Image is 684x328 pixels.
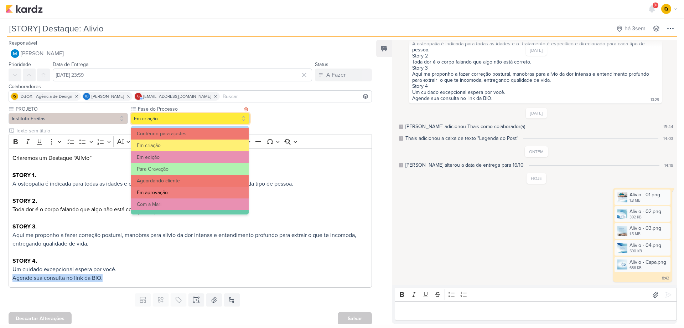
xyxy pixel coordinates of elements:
div: Story 2 [412,53,659,59]
div: Um cuidado excepcional espera por você. [412,89,659,95]
button: Em criação [131,113,250,124]
label: Responsável [9,40,37,46]
button: há 3sem [613,22,648,35]
div: Alívio - 01.png [615,190,670,205]
button: Com a Mari [131,198,249,210]
img: 86GmeNLbtEtSodYlBWqF6mQyBqBWX9HdPBcD8KlT.png [617,243,627,253]
div: 1.8 MB [629,198,660,203]
img: IDBOX - Agência de Design [11,93,18,100]
div: 590 KB [629,248,661,254]
input: Select a date [53,69,312,81]
div: Este log é visível à todos no kard [399,136,403,141]
div: Alívio - 04.png [615,240,670,256]
img: IDBOX - Agência de Design [661,4,671,14]
button: Aprovado [131,210,249,222]
div: 1.5 MB [629,231,661,237]
button: Em aprovação [131,187,249,198]
div: há 3sem [625,24,646,33]
button: Aguardando cliente [131,175,249,187]
img: MARIANA MIRANDA [11,49,19,58]
span: [PERSON_NAME] [21,49,64,58]
div: Colaboradores [9,83,372,90]
img: Dqk4GuXBGVgw6uSIghoEKJwplyjU4nAOJ3HNP3Ya.png [617,192,627,202]
div: Alívio - Capa.png [629,258,666,266]
span: Um cuidado excepcional espera por você. [12,266,116,273]
strong: STORY 4. [12,257,37,264]
strong: STORY 1. [12,172,36,179]
div: 392 KB [629,215,661,220]
div: Alívio - 03.png [629,224,661,232]
img: kardz.app [6,5,43,13]
button: [PERSON_NAME] [9,47,372,60]
img: uOdSAPruwYIXgj58GFDUgdeaGx21QFIeBvsv3cXp.png [617,209,627,219]
label: PROJETO [15,105,128,113]
button: Em criação [131,140,249,151]
div: Toda dor é o corpo falando que algo não está correto. [412,59,659,65]
button: Contéudo para ajustes [131,128,249,140]
div: Editor editing area: main [9,148,372,288]
img: AtfwF5AH0hCRmfWd72xvaM33OKIzFr8FSQrIS46L.png [617,226,627,236]
div: A osteopatia é indicada para todas as idades e o tratamento é específico e direcionado para cada ... [412,41,659,53]
div: Thais de carvalho [83,93,90,100]
span: Aqui me proponho a fazer correção postural, manobras para alívio da dor intensa e entendimento pr... [12,232,356,247]
button: Para Gravação [131,163,249,175]
div: MARIANA adicionou Thais como colaborador(a) [405,123,525,130]
div: 14:19 [664,162,673,168]
span: 9+ [654,2,658,8]
div: Alívio - 02.png [629,208,661,215]
div: Alívio - 02.png [615,206,670,222]
p: Criaremos um Destaque “Alívio” [12,154,368,162]
div: 13:29 [651,97,659,103]
p: Toda dor é o corpo falando que algo não está correto. [12,205,368,214]
div: Alívio - 04.png [629,242,661,249]
div: Editor editing area: main [395,301,677,321]
span: [EMAIL_ADDRESS][DOMAIN_NAME] [143,93,211,100]
label: Status [315,61,328,67]
div: Este log é visível à todos no kard [399,125,403,129]
div: Thais adicionou a caixa de texto "Legenda do Post" [405,135,518,142]
div: Story 4 [412,83,659,89]
div: A Fazer [326,71,346,79]
div: Editor toolbar [395,288,677,302]
button: A Fazer [315,69,372,81]
label: Data de Entrega [53,61,88,67]
div: 8:42 [662,276,669,281]
input: Texto sem título [14,127,372,135]
div: MARIANA alterou a data de entrega para 16/10 [405,161,524,169]
img: jdoOFkJFpObA2stl5fWviO3N7isA6Bc8dKrDbq1W.png [617,259,627,269]
p: Td [84,95,89,99]
div: Aqui me proponho a fazer correção postural, manobras para alívio da dor intensa e entendimento pr... [412,71,659,83]
span: Agende sua consulta no link da BIO. [12,274,103,282]
button: Instituto Freitas [9,113,128,124]
div: Story 3 [412,65,659,71]
div: Alívio - Capa.png [615,257,670,272]
span: IDBOX - Agência de Design [20,93,72,100]
div: giselyrlfreitas@gmail.com [135,93,142,100]
div: Este log é visível à todos no kard [399,163,403,167]
label: Fase do Processo [137,105,242,113]
div: Alívio - 01.png [629,191,660,198]
div: Alívio - 03.png [615,223,670,238]
p: g [137,95,140,99]
button: Em edição [131,151,249,163]
span: A osteopatia é indicada para todas as idades e o tratamento é específico e direcionado para cada ... [12,180,293,187]
strong: STORY 3. [12,223,37,230]
span: [PERSON_NAME] [92,93,124,100]
div: Agende sua consulta no link da BIO. [412,95,492,101]
strong: STORY 2. [12,197,37,205]
div: 14:03 [663,135,673,142]
div: 686 KB [629,265,666,271]
div: Editor toolbar [9,135,372,148]
label: Prioridade [9,61,31,67]
input: Buscar [221,92,370,101]
input: Kard Sem Título [7,22,612,35]
div: 13:44 [663,123,673,130]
